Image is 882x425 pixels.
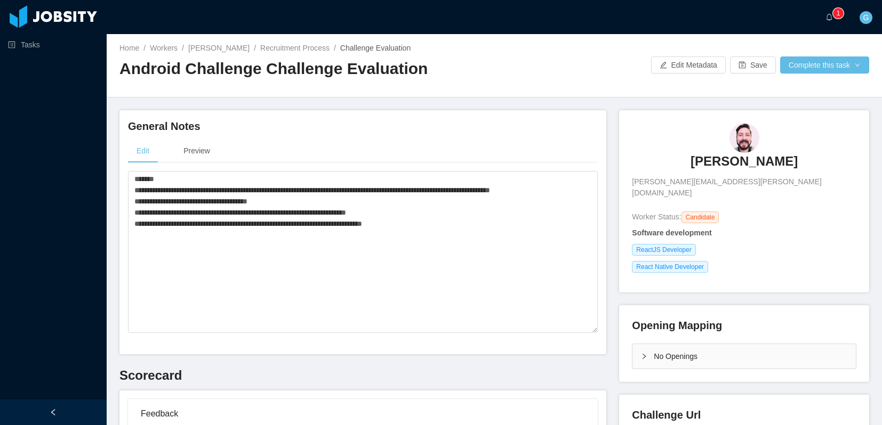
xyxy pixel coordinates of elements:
[8,34,98,55] a: icon: profileTasks
[334,44,336,52] span: /
[691,153,798,176] a: [PERSON_NAME]
[119,44,139,52] a: Home
[730,56,776,73] button: icon: saveSave
[175,139,219,163] div: Preview
[837,8,840,19] p: 1
[729,123,759,153] img: 0a5380d4-171f-47a2-b64d-713918d50a8d_6895031ec6961-90w.png
[632,261,708,273] span: React Native Developer
[150,44,178,52] a: Workers
[641,353,647,359] i: icon: right
[632,318,722,333] h4: Opening Mapping
[128,139,158,163] div: Edit
[340,44,411,52] span: Challenge Evaluation
[651,56,726,73] button: icon: editEdit Metadata
[632,244,695,256] span: ReactJS Developer
[632,213,681,221] span: Worker Status:
[182,44,184,52] span: /
[863,11,869,24] span: G
[128,119,598,134] h4: General Notes
[681,211,719,223] span: Candidate
[254,44,256,52] span: /
[119,367,606,384] h3: Scorecard
[188,44,250,52] a: [PERSON_NAME]
[119,58,494,80] h2: Android Challenge Challenge Evaluation
[632,344,856,369] div: icon: rightNo Openings
[833,8,844,19] sup: 1
[632,176,856,199] span: [PERSON_NAME][EMAIL_ADDRESS][PERSON_NAME][DOMAIN_NAME]
[632,228,711,237] strong: Software development
[691,153,798,170] h3: [PERSON_NAME]
[780,56,869,73] button: Complete this taskicon: down
[260,44,330,52] a: Recruitment Process
[825,13,833,21] i: icon: bell
[143,44,146,52] span: /
[632,407,856,422] h4: Challenge Url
